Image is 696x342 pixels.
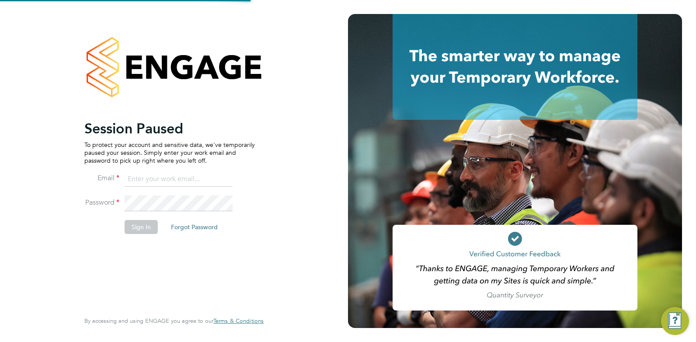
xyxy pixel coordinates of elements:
button: Engage Resource Center [661,307,689,335]
p: To protect your account and sensitive data, we've temporarily paused your session. Simply enter y... [84,141,255,165]
button: Sign In [125,220,158,234]
input: Enter your work email... [125,171,233,187]
label: Password [84,198,119,207]
h2: Session Paused [84,120,255,137]
button: Forgot Password [164,220,225,234]
label: Email [84,174,119,183]
span: By accessing and using ENGAGE you agree to our [84,317,264,325]
a: Terms & Conditions [213,318,264,325]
